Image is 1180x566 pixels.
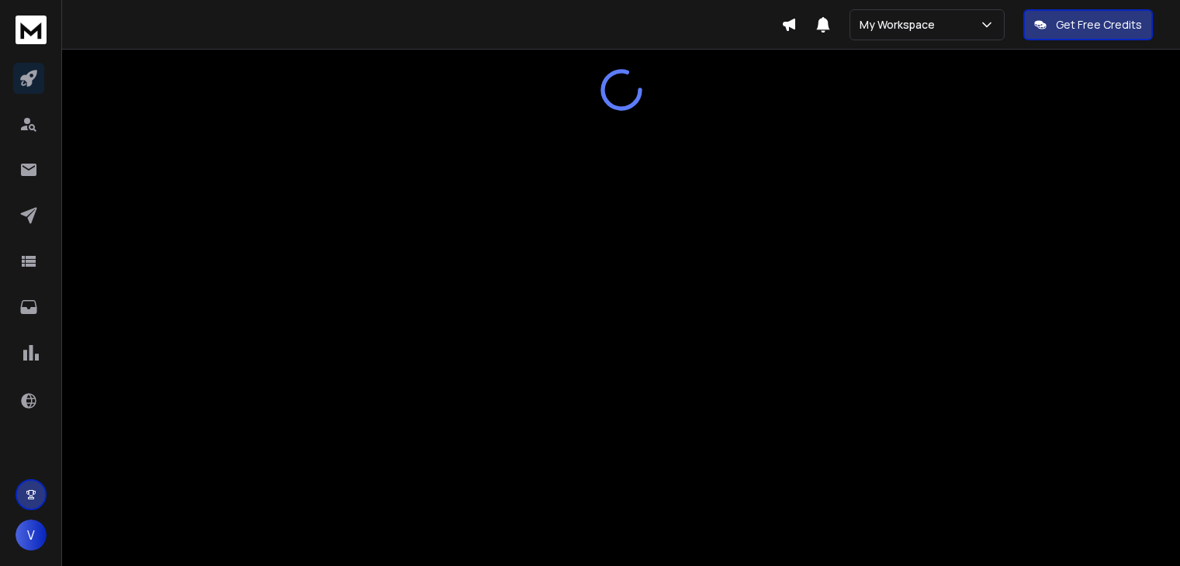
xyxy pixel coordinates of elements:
img: logo [16,16,47,44]
button: V [16,519,47,550]
p: My Workspace [860,17,941,33]
button: Get Free Credits [1023,9,1153,40]
p: Get Free Credits [1056,17,1142,33]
